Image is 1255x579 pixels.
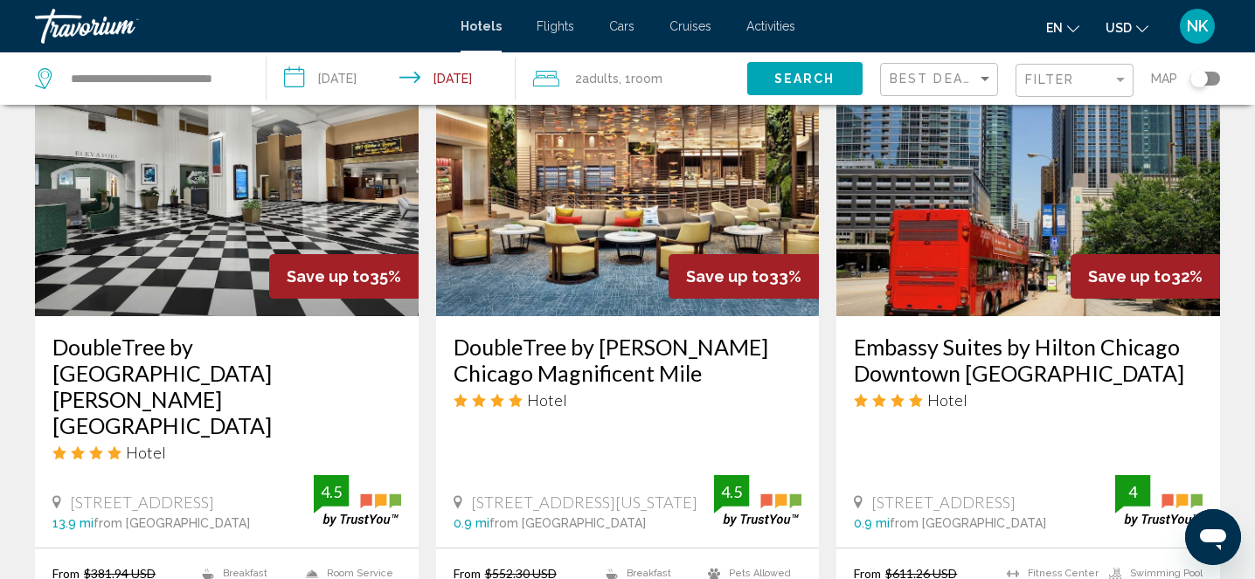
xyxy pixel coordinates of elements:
[669,19,711,33] a: Cruises
[1016,63,1134,99] button: Filter
[537,19,574,33] a: Flights
[471,493,697,512] span: [STREET_ADDRESS][US_STATE]
[714,475,801,527] img: trustyou-badge.svg
[582,72,619,86] span: Adults
[454,390,802,410] div: 4 star Hotel
[747,62,863,94] button: Search
[1071,254,1220,299] div: 32%
[1046,15,1079,40] button: Change language
[269,254,419,299] div: 35%
[1175,8,1220,45] button: User Menu
[1025,72,1075,86] span: Filter
[927,390,967,410] span: Hotel
[287,267,370,286] span: Save up to
[1187,17,1208,35] span: NK
[454,334,802,386] a: DoubleTree by [PERSON_NAME] Chicago Magnificent Mile
[436,37,820,316] img: Hotel image
[836,37,1220,316] img: Hotel image
[314,475,401,527] img: trustyou-badge.svg
[631,72,662,86] span: Room
[516,52,747,105] button: Travelers: 2 adults, 0 children
[126,443,166,462] span: Hotel
[314,481,349,502] div: 4.5
[575,66,619,91] span: 2
[35,9,443,44] a: Travorium
[527,390,567,410] span: Hotel
[854,516,890,530] span: 0.9 mi
[746,19,795,33] a: Activities
[1151,66,1177,91] span: Map
[1177,71,1220,86] button: Toggle map
[669,254,819,299] div: 33%
[489,516,646,530] span: from [GEOGRAPHIC_DATA]
[94,516,250,530] span: from [GEOGRAPHIC_DATA]
[52,516,94,530] span: 13.9 mi
[52,443,401,462] div: 4 star Hotel
[454,516,489,530] span: 0.9 mi
[1185,509,1241,565] iframe: Button to launch messaging window
[890,72,993,87] mat-select: Sort by
[267,52,516,105] button: Check-in date: Sep 13, 2025 Check-out date: Sep 15, 2025
[854,334,1203,386] a: Embassy Suites by Hilton Chicago Downtown [GEOGRAPHIC_DATA]
[461,19,502,33] a: Hotels
[619,66,662,91] span: , 1
[35,37,419,316] img: Hotel image
[1106,21,1132,35] span: USD
[854,390,1203,410] div: 4 star Hotel
[52,334,401,438] a: DoubleTree by [GEOGRAPHIC_DATA][PERSON_NAME] [GEOGRAPHIC_DATA]
[1115,481,1150,502] div: 4
[1106,15,1148,40] button: Change currency
[609,19,634,33] a: Cars
[70,493,214,512] span: [STREET_ADDRESS]
[714,481,749,502] div: 4.5
[686,267,769,286] span: Save up to
[774,72,836,86] span: Search
[1046,21,1063,35] span: en
[890,516,1046,530] span: from [GEOGRAPHIC_DATA]
[1115,475,1203,527] img: trustyou-badge.svg
[871,493,1016,512] span: [STREET_ADDRESS]
[1088,267,1171,286] span: Save up to
[890,72,981,86] span: Best Deals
